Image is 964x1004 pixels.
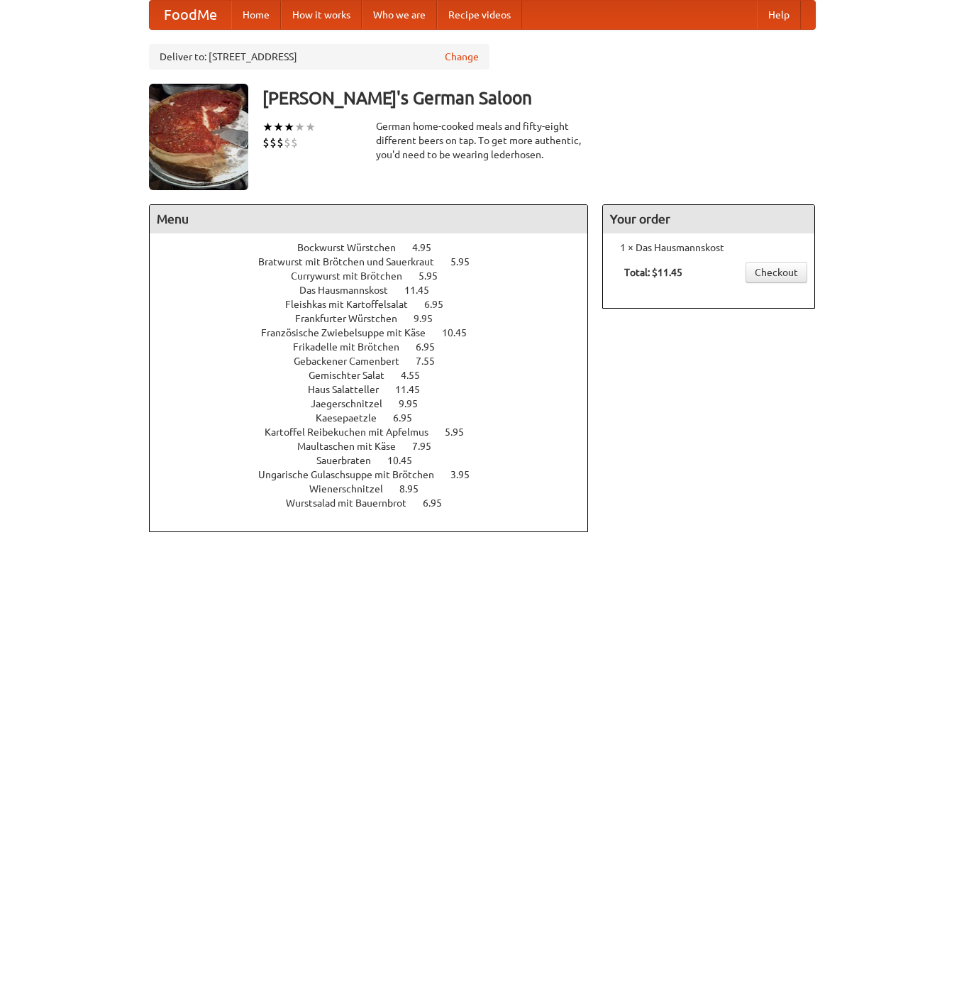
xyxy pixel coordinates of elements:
span: Haus Salatteller [308,384,393,395]
span: 7.95 [412,441,445,452]
span: Französische Zwiebelsuppe mit Käse [261,327,440,338]
a: Das Hausmannskost 11.45 [299,285,455,296]
span: Das Hausmannskost [299,285,402,296]
a: Kartoffel Reibekuchen mit Apfelmus 5.95 [265,426,490,438]
a: Fleishkas mit Kartoffelsalat 6.95 [285,299,470,310]
a: Checkout [746,262,807,283]
span: 5.95 [450,256,484,267]
span: 7.55 [416,355,449,367]
span: Kartoffel Reibekuchen mit Apfelmus [265,426,443,438]
span: 6.95 [416,341,449,353]
li: 1 × Das Hausmannskost [610,241,807,255]
li: $ [262,135,270,150]
a: Change [445,50,479,64]
a: FoodMe [150,1,231,29]
a: Home [231,1,281,29]
a: Maultaschen mit Käse 7.95 [297,441,458,452]
a: Gemischter Salat 4.55 [309,370,446,381]
li: $ [277,135,284,150]
img: angular.jpg [149,84,248,190]
b: Total: $11.45 [624,267,682,278]
a: Französische Zwiebelsuppe mit Käse 10.45 [261,327,493,338]
li: ★ [262,119,273,135]
span: 6.95 [393,412,426,424]
a: Bratwurst mit Brötchen und Sauerkraut 5.95 [258,256,496,267]
span: 6.95 [423,497,456,509]
span: Currywurst mit Brötchen [291,270,416,282]
span: Frankfurter Würstchen [295,313,411,324]
a: Sauerbraten 10.45 [316,455,438,466]
li: ★ [284,119,294,135]
span: 9.95 [399,398,432,409]
li: ★ [294,119,305,135]
a: Frankfurter Würstchen 9.95 [295,313,459,324]
span: Gemischter Salat [309,370,399,381]
a: Gebackener Camenbert 7.55 [294,355,461,367]
a: Recipe videos [437,1,522,29]
li: ★ [273,119,284,135]
span: 10.45 [442,327,481,338]
a: Haus Salatteller 11.45 [308,384,446,395]
span: Maultaschen mit Käse [297,441,410,452]
a: Bockwurst Würstchen 4.95 [297,242,458,253]
span: Gebackener Camenbert [294,355,414,367]
li: $ [284,135,291,150]
span: 11.45 [404,285,443,296]
span: Bratwurst mit Brötchen und Sauerkraut [258,256,448,267]
li: $ [291,135,298,150]
h4: Your order [603,205,814,233]
h4: Menu [150,205,588,233]
span: Ungarische Gulaschsuppe mit Brötchen [258,469,448,480]
span: Bockwurst Würstchen [297,242,410,253]
span: Jaegerschnitzel [311,398,397,409]
span: Wienerschnitzel [309,483,397,495]
span: 4.95 [412,242,445,253]
a: Who we are [362,1,437,29]
span: 10.45 [387,455,426,466]
span: Sauerbraten [316,455,385,466]
li: ★ [305,119,316,135]
span: Kaesepaetzle [316,412,391,424]
span: 6.95 [424,299,458,310]
h3: [PERSON_NAME]'s German Saloon [262,84,816,112]
span: 5.95 [445,426,478,438]
span: 3.95 [450,469,484,480]
a: Frikadelle mit Brötchen 6.95 [293,341,461,353]
span: 8.95 [399,483,433,495]
span: Wurstsalad mit Bauernbrot [286,497,421,509]
a: Currywurst mit Brötchen 5.95 [291,270,464,282]
li: $ [270,135,277,150]
a: Jaegerschnitzel 9.95 [311,398,444,409]
a: Kaesepaetzle 6.95 [316,412,438,424]
span: Fleishkas mit Kartoffelsalat [285,299,422,310]
a: Ungarische Gulaschsuppe mit Brötchen 3.95 [258,469,496,480]
span: Frikadelle mit Brötchen [293,341,414,353]
div: German home-cooked meals and fifty-eight different beers on tap. To get more authentic, you'd nee... [376,119,589,162]
span: 4.55 [401,370,434,381]
a: Wurstsalad mit Bauernbrot 6.95 [286,497,468,509]
a: How it works [281,1,362,29]
a: Help [757,1,801,29]
span: 5.95 [419,270,452,282]
div: Deliver to: [STREET_ADDRESS] [149,44,489,70]
a: Wienerschnitzel 8.95 [309,483,445,495]
span: 9.95 [414,313,447,324]
span: 11.45 [395,384,434,395]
